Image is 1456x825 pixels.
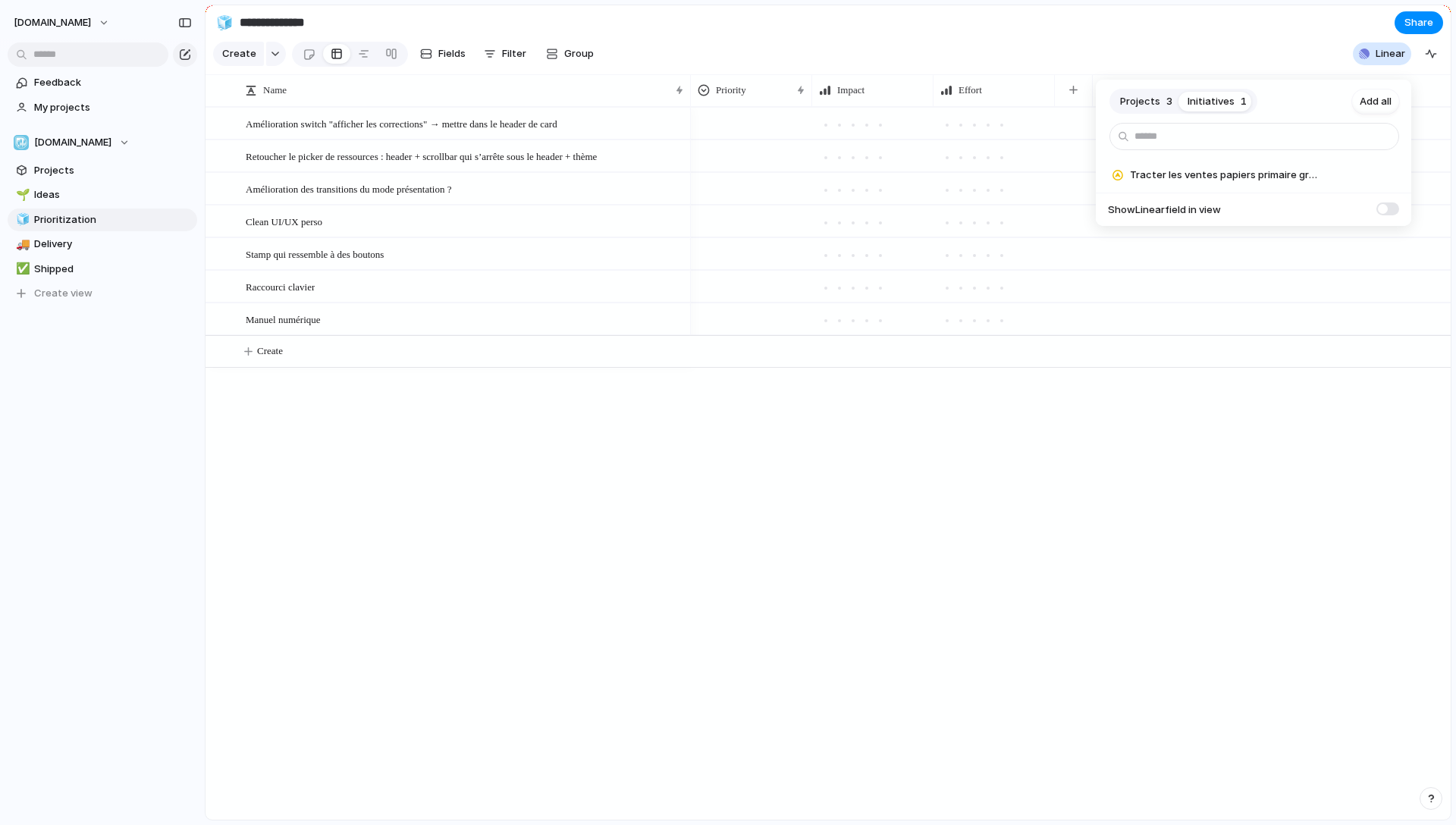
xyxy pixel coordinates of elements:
button: Add all [1352,89,1399,114]
button: Projects3 [1112,89,1180,114]
span: 1 [1241,94,1247,109]
span: Initiatives [1188,94,1235,109]
span: Projects [1120,94,1160,109]
span: Show Linear field in view [1108,202,1221,218]
span: Tracter les ventes papiers primaire grâce au numérique [1130,168,1319,183]
span: 3 [1166,94,1172,109]
span: Add all [1360,94,1392,109]
button: Initiatives1 [1180,89,1254,114]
